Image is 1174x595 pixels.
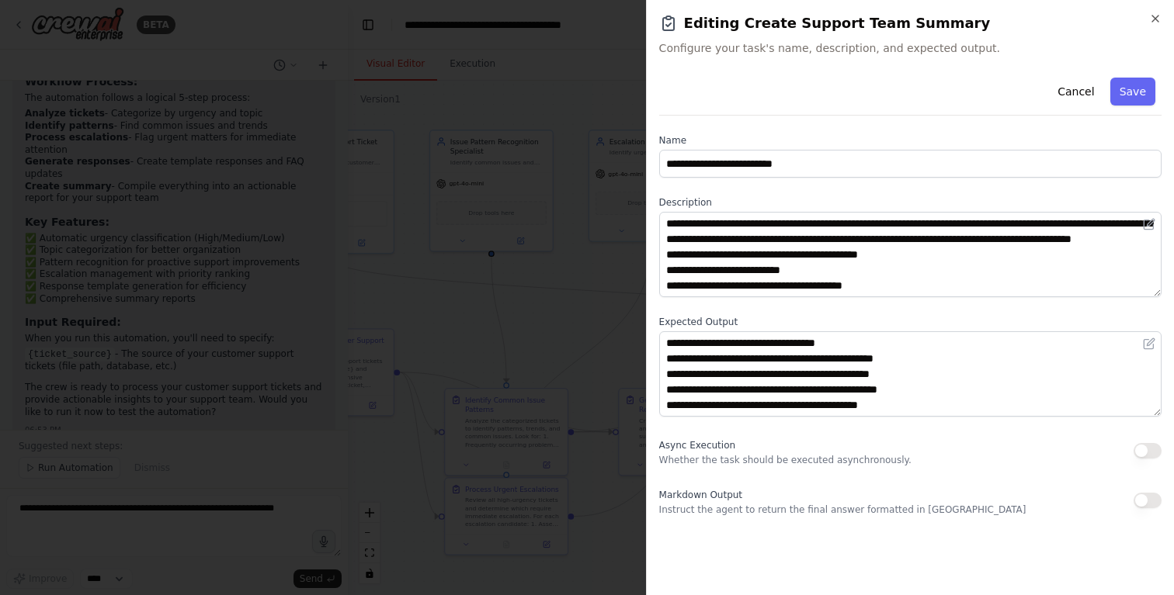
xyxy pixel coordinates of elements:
span: Configure your task's name, description, and expected output. [659,40,1162,56]
label: Name [659,134,1162,147]
span: Async Execution [659,440,735,451]
label: Expected Output [659,316,1162,328]
h2: Editing Create Support Team Summary [659,12,1162,34]
button: Open in editor [1140,334,1158,353]
p: Whether the task should be executed asynchronously. [659,454,912,466]
button: Open in editor [1140,215,1158,234]
button: Save [1110,78,1155,106]
label: Description [659,196,1162,209]
p: Instruct the agent to return the final answer formatted in [GEOGRAPHIC_DATA] [659,503,1026,516]
span: Markdown Output [659,489,742,500]
button: Cancel [1048,78,1103,106]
